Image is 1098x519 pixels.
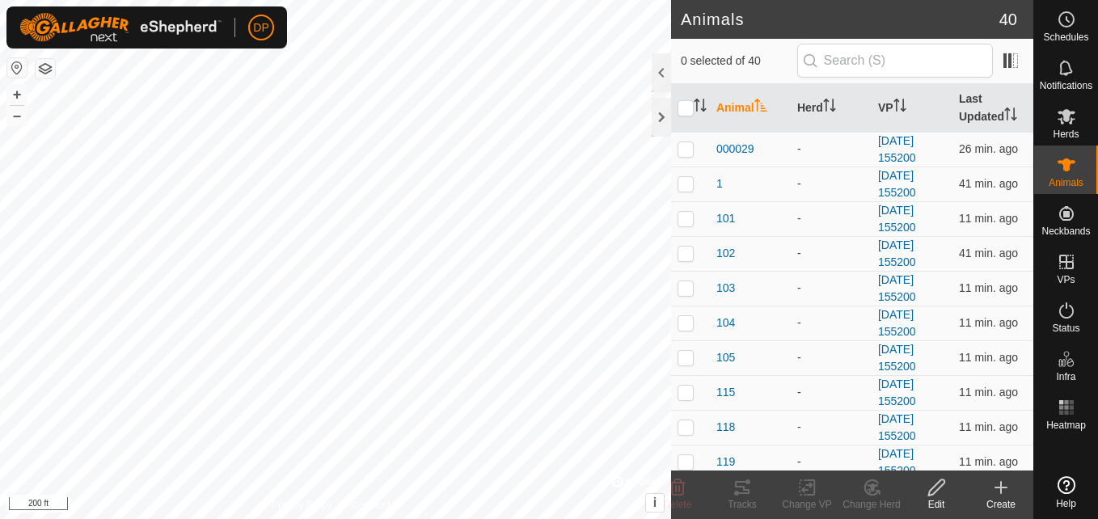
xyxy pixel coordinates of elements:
th: Herd [791,84,872,133]
span: Sep 6, 2025, 5:38 PM [959,316,1018,329]
div: Tracks [710,497,775,512]
span: Sep 6, 2025, 5:38 PM [959,420,1018,433]
span: Notifications [1040,81,1092,91]
div: - [797,175,865,192]
span: 105 [716,349,735,366]
div: - [797,210,865,227]
th: VP [872,84,952,133]
a: Contact Us [352,498,399,513]
th: Last Updated [952,84,1033,133]
span: 115 [716,384,735,401]
div: Change VP [775,497,839,512]
span: 118 [716,419,735,436]
div: - [797,245,865,262]
span: Schedules [1043,32,1088,42]
div: - [797,454,865,470]
span: i [653,496,657,509]
span: Sep 6, 2025, 5:38 PM [959,212,1018,225]
span: Infra [1056,372,1075,382]
span: Sep 6, 2025, 5:38 PM [959,386,1018,399]
span: Neckbands [1041,226,1090,236]
a: [DATE] 155200 [878,273,916,303]
h2: Animals [681,10,999,29]
span: Herds [1053,129,1079,139]
span: 101 [716,210,735,227]
p-sorticon: Activate to sort [1004,110,1017,123]
span: Sep 6, 2025, 5:08 PM [959,177,1018,190]
div: - [797,141,865,158]
div: - [797,384,865,401]
button: + [7,85,27,104]
span: Sep 6, 2025, 5:23 PM [959,142,1018,155]
a: [DATE] 155200 [878,204,916,234]
span: 0 selected of 40 [681,53,797,70]
span: Heatmap [1046,420,1086,430]
span: 000029 [716,141,754,158]
a: Privacy Policy [272,498,332,513]
span: VPs [1057,275,1075,285]
span: Delete [664,499,692,510]
div: Change Herd [839,497,904,512]
div: - [797,280,865,297]
p-sorticon: Activate to sort [893,101,906,114]
span: Sep 6, 2025, 5:08 PM [959,247,1018,259]
th: Animal [710,84,791,133]
span: 103 [716,280,735,297]
img: Gallagher Logo [19,13,222,42]
div: Edit [904,497,969,512]
span: Status [1052,323,1079,333]
a: [DATE] 155200 [878,412,916,442]
a: [DATE] 155200 [878,378,916,407]
span: 40 [999,7,1017,32]
p-sorticon: Activate to sort [754,101,767,114]
p-sorticon: Activate to sort [823,101,836,114]
button: – [7,106,27,125]
span: 119 [716,454,735,470]
span: 1 [716,175,723,192]
div: - [797,314,865,331]
span: 102 [716,245,735,262]
div: - [797,349,865,366]
p-sorticon: Activate to sort [694,101,707,114]
span: 104 [716,314,735,331]
a: [DATE] 155200 [878,169,916,199]
span: DP [253,19,268,36]
button: Map Layers [36,59,55,78]
div: - [797,419,865,436]
a: [DATE] 155200 [878,238,916,268]
button: Reset Map [7,58,27,78]
div: Create [969,497,1033,512]
button: i [646,494,664,512]
a: [DATE] 155200 [878,134,916,164]
span: Sep 6, 2025, 5:38 PM [959,455,1018,468]
span: Animals [1049,178,1083,188]
a: [DATE] 155200 [878,343,916,373]
input: Search (S) [797,44,993,78]
span: Sep 6, 2025, 5:38 PM [959,281,1018,294]
span: Help [1056,499,1076,508]
span: Sep 6, 2025, 5:38 PM [959,351,1018,364]
a: Help [1034,470,1098,515]
a: [DATE] 155200 [878,308,916,338]
a: [DATE] 155200 [878,447,916,477]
